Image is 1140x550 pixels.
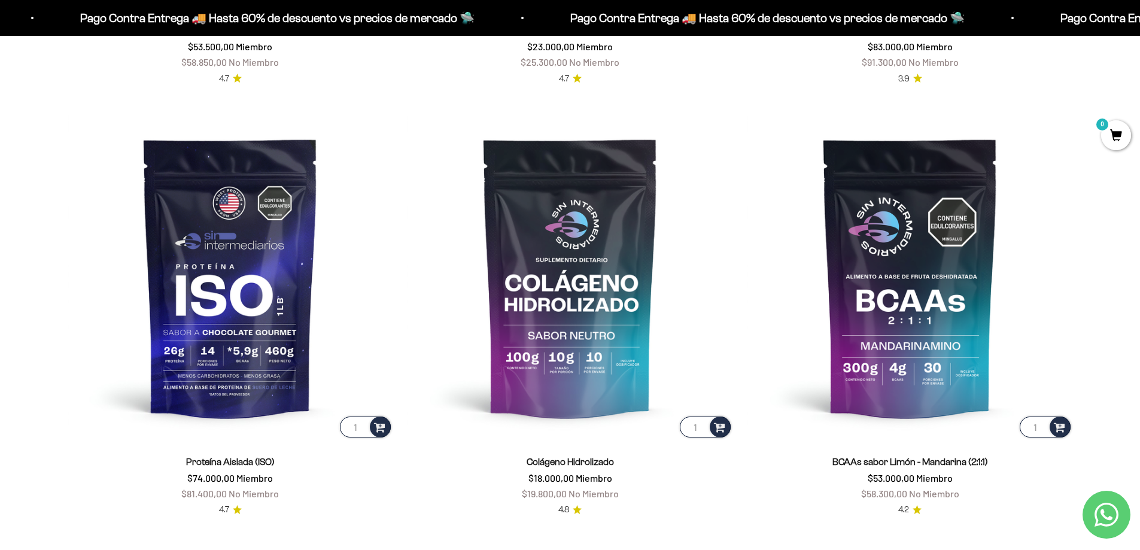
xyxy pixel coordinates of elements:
span: $58.300,00 [861,488,907,499]
span: Miembro [236,41,272,52]
span: Miembro [916,472,953,484]
a: 4.74.7 de 5.0 estrellas [219,503,242,516]
span: 4.8 [558,503,569,516]
span: 4.7 [559,72,569,86]
mark: 0 [1095,117,1109,132]
span: 3.9 [898,72,910,86]
span: Miembro [576,41,613,52]
span: $91.300,00 [862,56,907,68]
span: 4.7 [219,72,229,86]
span: No Miembro [569,56,619,68]
a: 4.74.7 de 5.0 estrellas [219,72,242,86]
a: 0 [1101,130,1131,143]
a: Colágeno Hidrolizado [527,457,614,467]
a: 4.74.7 de 5.0 estrellas [559,72,582,86]
span: $53.000,00 [868,472,914,484]
span: $74.000,00 [187,472,235,484]
span: $19.800,00 [522,488,567,499]
p: Pago Contra Entrega 🚚 Hasta 60% de descuento vs precios de mercado 🛸 [79,8,473,28]
span: No Miembro [909,488,959,499]
span: $23.000,00 [527,41,574,52]
a: 4.24.2 de 5.0 estrellas [898,503,922,516]
span: No Miembro [229,488,279,499]
span: $58.850,00 [181,56,227,68]
span: Miembro [916,41,953,52]
span: Miembro [576,472,612,484]
span: No Miembro [908,56,959,68]
span: $53.500,00 [188,41,234,52]
span: No Miembro [569,488,619,499]
span: Miembro [236,472,273,484]
a: BCAAs sabor Limón - Mandarina (2:1:1) [832,457,988,467]
a: Proteína Aislada (ISO) [186,457,275,467]
span: 4.7 [219,503,229,516]
span: $81.400,00 [181,488,227,499]
a: 3.93.9 de 5.0 estrellas [898,72,922,86]
span: No Miembro [229,56,279,68]
span: $25.300,00 [521,56,567,68]
a: 4.84.8 de 5.0 estrellas [558,503,582,516]
p: Pago Contra Entrega 🚚 Hasta 60% de descuento vs precios de mercado 🛸 [569,8,963,28]
span: $83.000,00 [868,41,914,52]
span: $18.000,00 [528,472,574,484]
span: 4.2 [898,503,909,516]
